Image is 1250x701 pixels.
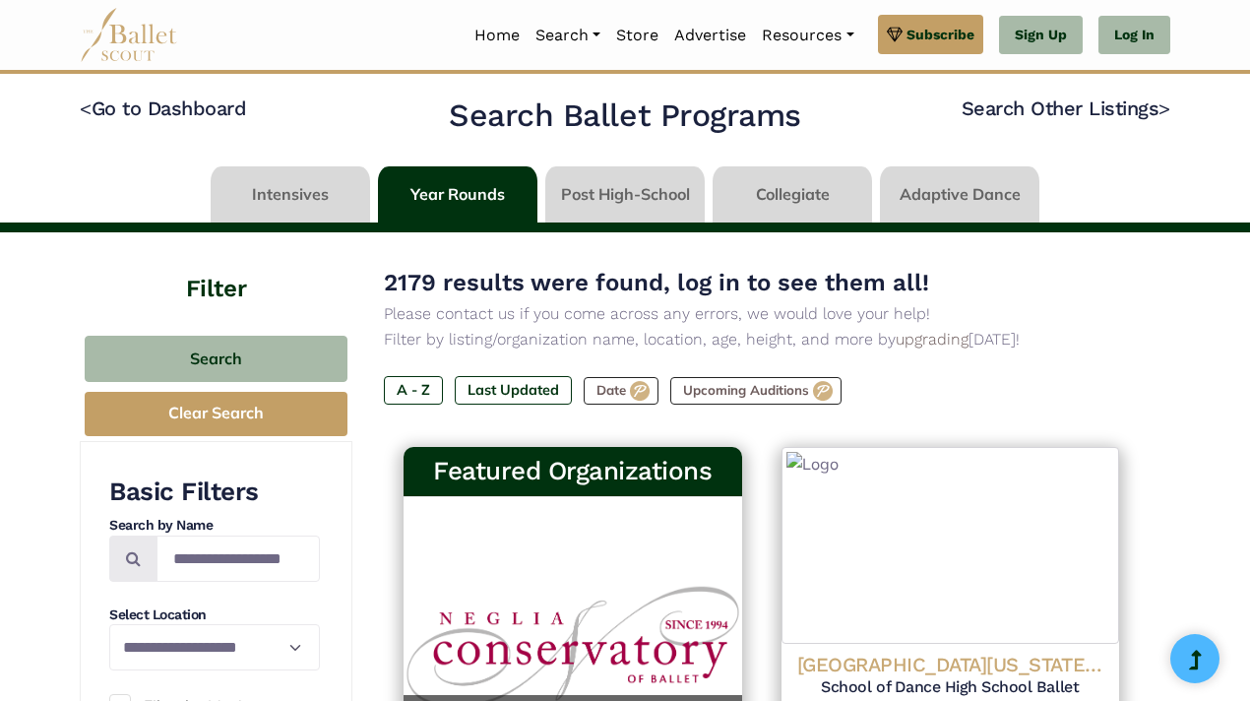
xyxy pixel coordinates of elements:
a: Advertise [666,15,754,56]
h4: [GEOGRAPHIC_DATA][US_STATE] (UNCSA) [797,652,1104,677]
h5: School of Dance High School Ballet [797,677,1104,698]
a: Store [608,15,666,56]
li: Adaptive Dance [876,166,1043,223]
h4: Search by Name [109,516,320,536]
span: 2179 results were found, log in to see them all! [384,269,929,296]
label: Date [584,377,658,405]
a: Sign Up [999,16,1083,55]
code: < [80,96,92,120]
span: Subscribe [906,24,974,45]
li: Intensives [207,166,374,223]
label: Upcoming Auditions [670,377,842,405]
h3: Basic Filters [109,476,320,509]
code: > [1158,96,1170,120]
button: Clear Search [85,392,347,436]
input: Search by names... [156,536,320,582]
a: upgrading [896,330,969,349]
a: Home [467,15,528,56]
a: <Go to Dashboard [80,96,246,120]
a: Search Other Listings> [962,96,1170,120]
h4: Filter [80,232,352,306]
p: Please contact us if you come across any errors, we would love your help! [384,301,1139,327]
a: Search [528,15,608,56]
button: Search [85,336,347,382]
p: Filter by listing/organization name, location, age, height, and more by [DATE]! [384,327,1139,352]
img: gem.svg [887,24,903,45]
a: Log In [1098,16,1170,55]
h4: Select Location [109,605,320,625]
img: Logo [781,447,1120,644]
label: Last Updated [455,376,572,404]
label: A - Z [384,376,443,404]
li: Post High-School [541,166,709,223]
li: Year Rounds [374,166,541,223]
h2: Search Ballet Programs [449,96,800,137]
a: Subscribe [878,15,983,54]
li: Collegiate [709,166,876,223]
h3: Featured Organizations [419,455,726,488]
a: Resources [754,15,861,56]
